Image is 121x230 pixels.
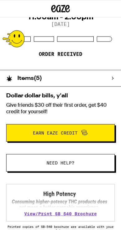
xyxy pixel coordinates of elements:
[6,124,115,142] button: Earn Eaze Credit
[6,154,115,172] button: Need help?
[47,161,74,165] span: Need help?
[24,211,97,216] a: View/Print SB 540 Brochure
[51,21,70,27] p: [DATE]
[7,189,114,208] img: SB 540 Brochure preview
[6,93,115,99] h2: Dollar dollar bills, y'all
[33,131,78,135] span: Earn Eaze Credit
[39,51,82,57] p: Order received
[6,102,115,115] p: Give friends $30 off their first order, get $40 credit for yourself!
[14,4,27,10] span: Help
[17,76,42,81] h2: Items ( 5 )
